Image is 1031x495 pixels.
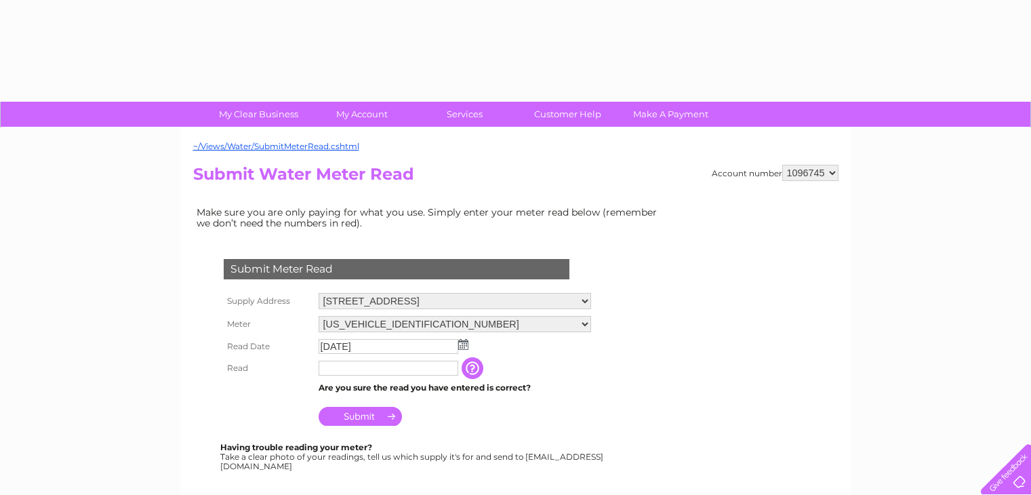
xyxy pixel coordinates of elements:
[319,407,402,426] input: Submit
[409,102,521,127] a: Services
[220,290,315,313] th: Supply Address
[615,102,727,127] a: Make A Payment
[712,165,838,181] div: Account number
[220,313,315,336] th: Meter
[193,203,668,232] td: Make sure you are only paying for what you use. Simply enter your meter read below (remember we d...
[193,141,359,151] a: ~/Views/Water/SubmitMeterRead.cshtml
[512,102,624,127] a: Customer Help
[224,259,569,279] div: Submit Meter Read
[193,165,838,191] h2: Submit Water Meter Read
[203,102,315,127] a: My Clear Business
[462,357,486,379] input: Information
[306,102,418,127] a: My Account
[458,339,468,350] img: ...
[315,379,594,397] td: Are you sure the read you have entered is correct?
[220,443,605,471] div: Take a clear photo of your readings, tell us which supply it's for and send to [EMAIL_ADDRESS][DO...
[220,442,372,452] b: Having trouble reading your meter?
[220,336,315,357] th: Read Date
[220,357,315,379] th: Read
